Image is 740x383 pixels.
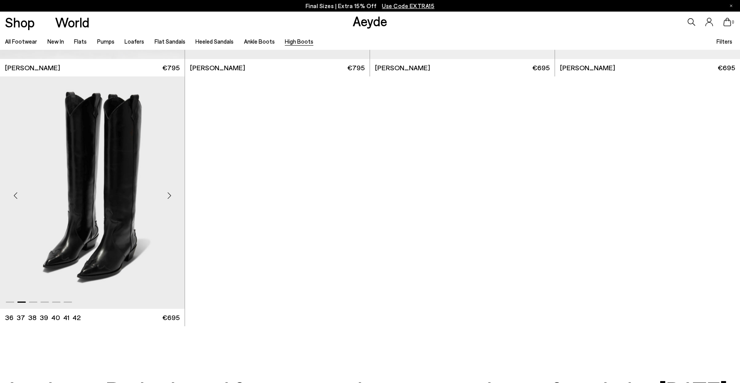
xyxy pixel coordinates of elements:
[17,313,25,322] li: 37
[124,38,144,45] a: Loafers
[195,38,234,45] a: Heeled Sandals
[63,313,69,322] li: 41
[5,38,37,45] a: All Footwear
[723,18,731,26] a: 0
[190,63,245,73] span: [PERSON_NAME]
[555,59,740,76] a: [PERSON_NAME] €695
[74,38,87,45] a: Flats
[731,20,735,24] span: 0
[51,313,60,322] li: 40
[5,63,60,73] span: [PERSON_NAME]
[375,63,430,73] span: [PERSON_NAME]
[185,59,370,76] a: [PERSON_NAME] €795
[285,38,313,45] a: High Boots
[5,15,35,29] a: Shop
[28,313,37,322] li: 38
[97,38,114,45] a: Pumps
[382,2,434,9] span: Navigate to /collections/ss25-final-sizes
[162,63,180,73] span: €795
[47,38,64,45] a: New In
[5,313,78,322] ul: variant
[162,313,180,322] span: €695
[370,59,555,76] a: [PERSON_NAME] €695
[4,184,27,207] div: Previous slide
[353,13,387,29] a: Aeyde
[5,313,13,322] li: 36
[158,184,181,207] div: Next slide
[560,63,615,73] span: [PERSON_NAME]
[72,313,81,322] li: 42
[155,38,185,45] a: Flat Sandals
[718,63,735,73] span: €695
[55,15,89,29] a: World
[532,63,550,73] span: €695
[347,63,365,73] span: €795
[716,38,732,45] span: Filters
[244,38,275,45] a: Ankle Boots
[40,313,48,322] li: 39
[306,1,435,11] p: Final Sizes | Extra 15% Off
